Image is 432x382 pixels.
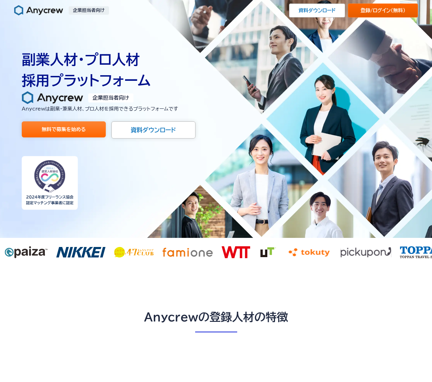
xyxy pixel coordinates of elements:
img: toppan [380,246,427,258]
a: 資料ダウンロード [289,3,345,17]
p: 企業担当者向け [69,6,109,15]
img: Anycrew [22,91,83,105]
img: pickupon [321,246,372,258]
img: Anycrew認定 [22,156,78,210]
img: wtt [202,246,231,258]
h1: 副業人材・プロ人材 採用プラットフォーム [22,49,411,91]
span: （無料） [391,8,405,13]
a: プライバシーポリシー [42,175,91,181]
a: 資料ダウンロード [111,121,196,139]
p: Anycrewは副業・兼業人材、プロ人材を 採用できるプラットフォームです [22,105,411,113]
img: 47club [95,247,135,257]
a: 登録/ログイン（無料） [348,3,418,17]
p: 企業担当者向け [88,93,133,103]
a: 無料で募集を始める [22,121,106,137]
img: nikkei [37,247,87,257]
img: famione [143,246,194,258]
img: ut [239,246,259,258]
img: Anycrew [14,5,63,16]
span: エニィクルーの に同意する [8,175,118,181]
input: エニィクルーのプライバシーポリシーに同意する* [2,175,6,180]
img: tokuty [267,246,313,258]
